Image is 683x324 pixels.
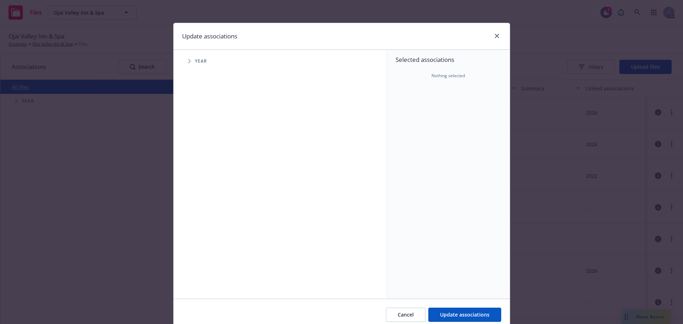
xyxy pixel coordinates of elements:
[396,55,501,64] span: Selected associations
[428,308,501,322] button: Update associations
[431,73,465,79] span: Nothing selected
[386,308,425,322] button: Cancel
[174,54,387,68] div: Tree Example
[195,59,207,63] span: Year
[398,311,414,318] span: Cancel
[440,311,489,318] span: Update associations
[182,32,237,41] h1: Update associations
[493,32,501,40] a: close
